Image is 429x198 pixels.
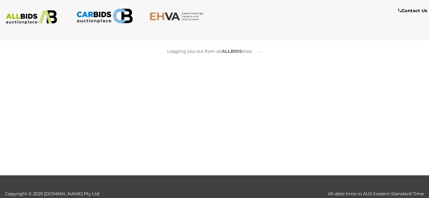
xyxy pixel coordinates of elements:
b: Contact Us [398,8,427,13]
img: CARBIDS.com.au [76,7,133,25]
a: Contact Us [398,7,429,15]
img: small-loading.gif [257,50,262,53]
img: EHVA.com.au [150,12,206,21]
b: ALLBIDS [222,48,242,54]
img: ALLBIDS.com.au [3,10,60,24]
